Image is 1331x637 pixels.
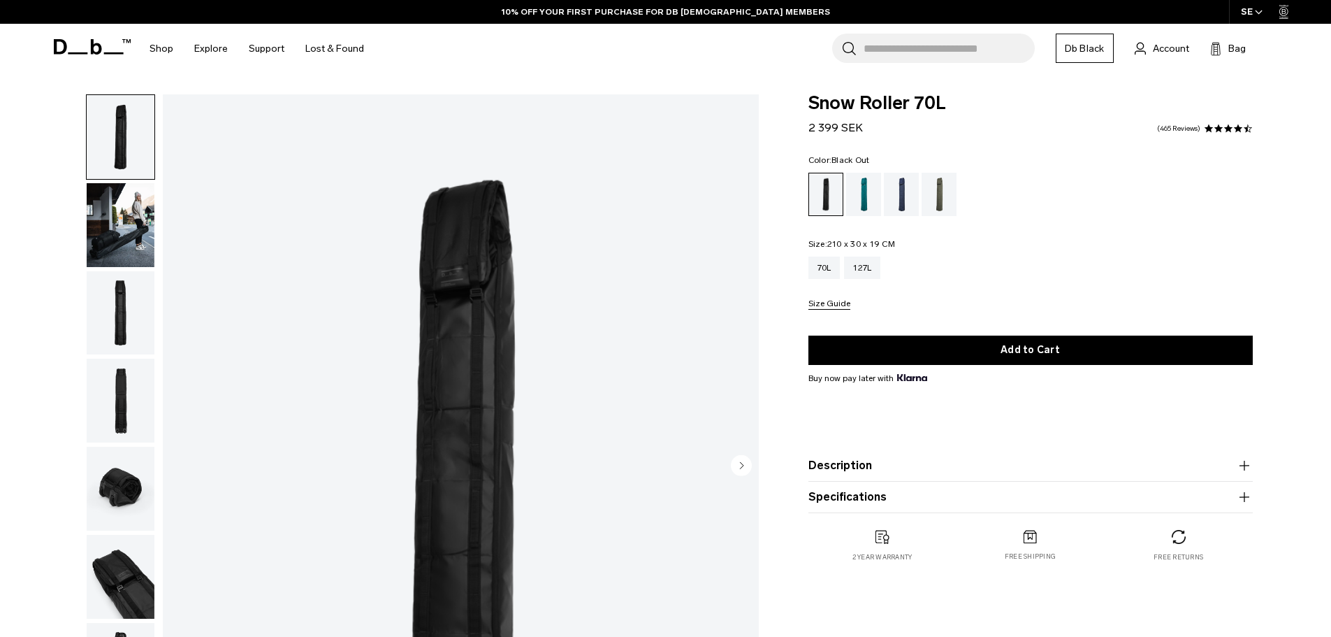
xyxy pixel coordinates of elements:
[1153,41,1189,56] span: Account
[808,257,841,279] a: 70L
[87,183,154,267] img: Snow Roller 70L Black Out
[808,336,1253,365] button: Add to Cart
[808,299,850,310] button: Size Guide
[87,95,154,179] img: Snow Roller 70L Black Out
[1157,125,1200,132] a: 465 reviews
[922,173,957,216] a: Moss Green
[808,121,863,134] span: 2 399 SEK
[87,359,154,443] img: Snow Roller 70L Black Out
[1135,40,1189,57] a: Account
[731,455,752,478] button: Next slide
[831,155,869,165] span: Black Out
[808,173,843,216] a: Black Out
[87,271,154,355] img: Snow Roller 70L Black Out
[1056,34,1114,63] a: Db Black
[897,374,927,381] img: {"height" => 20, "alt" => "Klarna"}
[86,534,155,620] button: Snow Roller 70L Black Out
[1228,41,1246,56] span: Bag
[884,173,919,216] a: Blue Hour
[827,239,895,249] span: 210 x 30 x 19 CM
[808,94,1253,113] span: Snow Roller 70L
[86,446,155,531] button: Snow Roller 70L Black Out
[87,535,154,619] img: Snow Roller 70L Black Out
[86,182,155,268] button: Snow Roller 70L Black Out
[305,24,364,73] a: Lost & Found
[1154,552,1203,562] p: Free returns
[502,6,830,18] a: 10% OFF YOUR FIRST PURCHASE FOR DB [DEMOGRAPHIC_DATA] MEMBERS
[86,271,155,356] button: Snow Roller 70L Black Out
[852,552,912,562] p: 2 year warranty
[87,447,154,531] img: Snow Roller 70L Black Out
[808,489,1253,506] button: Specifications
[808,240,895,248] legend: Size:
[86,94,155,180] button: Snow Roller 70L Black Out
[808,156,870,164] legend: Color:
[1210,40,1246,57] button: Bag
[808,372,927,385] span: Buy now pay later with
[844,257,880,279] a: 127L
[194,24,228,73] a: Explore
[86,358,155,443] button: Snow Roller 70L Black Out
[150,24,173,73] a: Shop
[846,173,881,216] a: Midnight Teal
[249,24,284,73] a: Support
[139,24,374,73] nav: Main Navigation
[1005,552,1056,561] p: Free shipping
[808,457,1253,474] button: Description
